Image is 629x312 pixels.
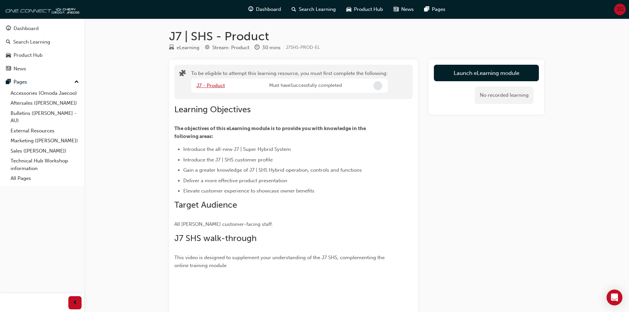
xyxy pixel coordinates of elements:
span: Incomplete [373,81,382,90]
div: News [14,65,26,73]
span: Gain a greater knowledge of J7 | SHS Hybrid operation, controls and functions [183,167,362,173]
span: Search Learning [299,6,336,13]
span: news-icon [394,5,399,14]
h1: J7 | SHS - Product [169,29,544,44]
a: Sales ([PERSON_NAME]) [8,146,82,156]
span: guage-icon [248,5,253,14]
div: Product Hub [14,52,43,59]
span: J7 SHS walk-through [174,233,257,243]
span: puzzle-icon [179,70,186,78]
span: news-icon [6,66,11,72]
span: This video is designed to supplement your understanding of the J7 SHS, complementing the online t... [174,255,386,268]
a: Dashboard [3,22,82,35]
span: pages-icon [6,79,11,85]
div: Dashboard [14,25,39,32]
a: J7 - Product [196,83,225,88]
span: Product Hub [354,6,383,13]
button: Pages [3,76,82,88]
a: Accessories (Omoda Jaecoo) [8,88,82,98]
div: Pages [14,78,27,86]
span: The objectives of this eLearning module is to provide you with knowledge in the following areas: [174,125,367,139]
a: News [3,63,82,75]
div: eLearning [177,44,199,52]
div: 30 mins [262,44,281,52]
span: search-icon [6,39,11,45]
div: No recorded learning [475,87,534,104]
a: External Resources [8,126,82,136]
span: car-icon [346,5,351,14]
div: Search Learning [13,38,50,46]
span: Learning resource code [286,45,320,50]
span: clock-icon [255,45,260,51]
a: Marketing ([PERSON_NAME]) [8,136,82,146]
img: oneconnect [3,3,79,16]
a: search-iconSearch Learning [286,3,341,16]
span: ZG [617,6,623,13]
span: Introduce the J7 | SHS customer profile [183,157,273,163]
div: To be eligible to attempt this learning resource, you must first complete the following: [191,70,388,94]
span: Must have Successfully completed [269,82,342,89]
span: News [401,6,414,13]
a: Product Hub [3,49,82,61]
a: car-iconProduct Hub [341,3,388,16]
span: Deliver a more effective product presentation [183,178,287,184]
button: Launch eLearning module [434,65,539,81]
span: learningResourceType_ELEARNING-icon [169,45,174,51]
div: Stream [205,44,249,52]
a: Technical Hub Workshop information [8,156,82,173]
span: Target Audience [174,200,237,210]
a: news-iconNews [388,3,419,16]
span: car-icon [6,52,11,58]
div: Duration [255,44,281,52]
div: Stream: Product [212,44,249,52]
span: All [PERSON_NAME] customer-facing staff. [174,221,273,227]
a: Bulletins ([PERSON_NAME] - AU) [8,108,82,126]
span: Introduce the all-new J7 | Super Hybrid System [183,146,291,152]
span: target-icon [205,45,210,51]
a: pages-iconPages [419,3,451,16]
span: Dashboard [256,6,281,13]
a: guage-iconDashboard [243,3,286,16]
div: Open Intercom Messenger [607,290,622,305]
a: Search Learning [3,36,82,48]
a: All Pages [8,173,82,184]
span: prev-icon [73,299,78,307]
span: up-icon [74,78,79,87]
span: Learning Objectives [174,104,251,115]
a: Aftersales ([PERSON_NAME]) [8,98,82,108]
span: pages-icon [424,5,429,14]
div: Type [169,44,199,52]
span: Pages [432,6,445,13]
span: Elevate customer experience to showcase owner benefits [183,188,314,194]
span: search-icon [292,5,296,14]
span: guage-icon [6,26,11,32]
button: ZG [614,4,626,15]
button: DashboardSearch LearningProduct HubNews [3,21,82,76]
